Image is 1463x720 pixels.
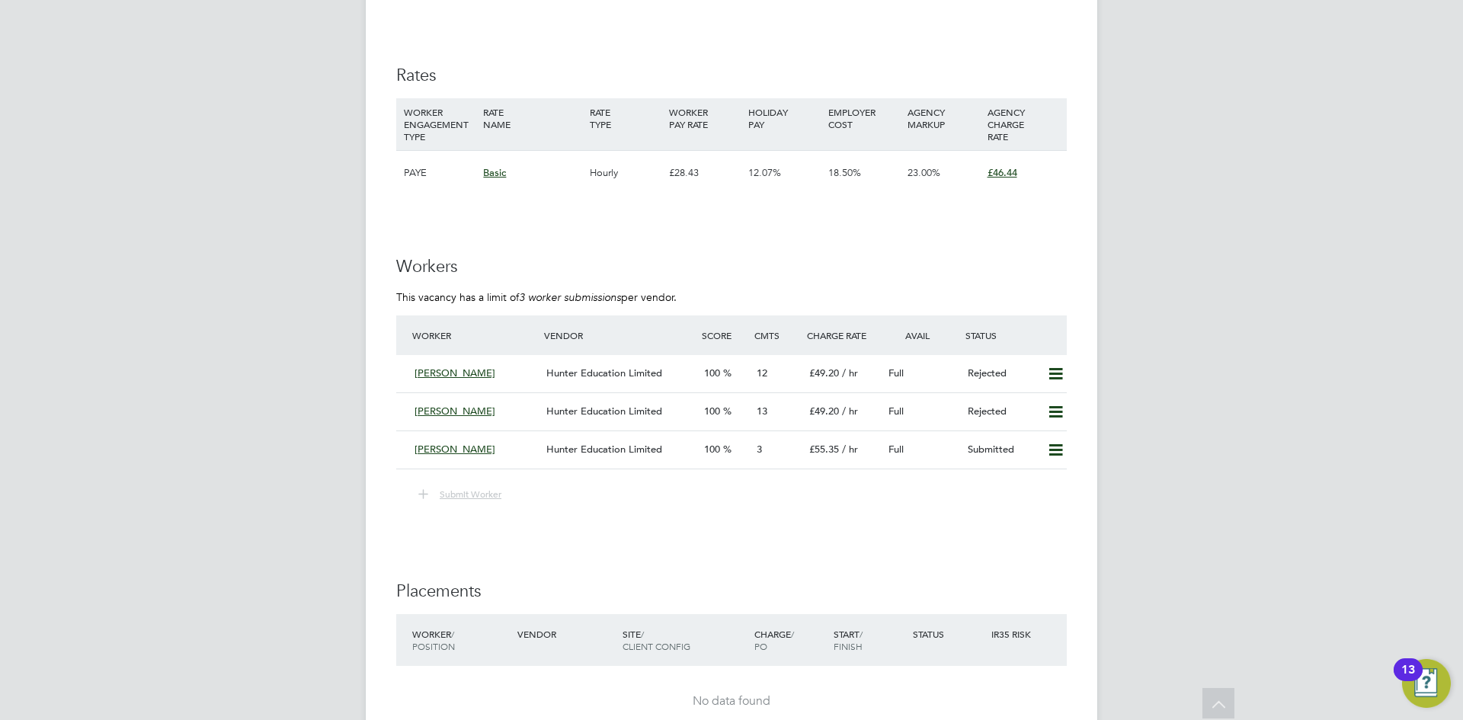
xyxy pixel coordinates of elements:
[411,693,1052,709] div: No data found
[888,405,904,418] span: Full
[440,488,501,500] span: Submit Worker
[412,628,455,652] span: / Position
[882,322,962,349] div: Avail
[400,151,479,195] div: PAYE
[408,620,514,660] div: Worker
[904,98,983,138] div: AGENCY MARKUP
[828,166,861,179] span: 18.50%
[962,437,1041,462] div: Submitted
[519,290,621,304] em: 3 worker submissions
[809,405,839,418] span: £49.20
[1402,659,1451,708] button: Open Resource Center, 13 new notifications
[546,366,662,379] span: Hunter Education Limited
[396,581,1067,603] h3: Placements
[888,366,904,379] span: Full
[546,405,662,418] span: Hunter Education Limited
[546,443,662,456] span: Hunter Education Limited
[824,98,904,138] div: EMPLOYER COST
[830,620,909,660] div: Start
[988,620,1040,648] div: IR35 Risk
[619,620,751,660] div: Site
[757,366,767,379] span: 12
[704,443,720,456] span: 100
[842,405,858,418] span: / hr
[988,166,1017,179] span: £46.44
[483,166,506,179] span: Basic
[809,443,839,456] span: £55.35
[540,322,698,349] div: Vendor
[908,166,940,179] span: 23.00%
[1401,670,1415,690] div: 13
[962,322,1067,349] div: Status
[479,98,585,138] div: RATE NAME
[514,620,619,648] div: Vendor
[415,366,495,379] span: [PERSON_NAME]
[396,256,1067,278] h3: Workers
[415,443,495,456] span: [PERSON_NAME]
[984,98,1063,150] div: AGENCY CHARGE RATE
[704,405,720,418] span: 100
[408,485,514,504] button: Submit Worker
[909,620,988,648] div: Status
[748,166,781,179] span: 12.07%
[751,322,803,349] div: Cmts
[803,322,882,349] div: Charge Rate
[962,361,1041,386] div: Rejected
[962,399,1041,424] div: Rejected
[415,405,495,418] span: [PERSON_NAME]
[842,366,858,379] span: / hr
[757,405,767,418] span: 13
[408,322,540,349] div: Worker
[586,98,665,138] div: RATE TYPE
[751,620,830,660] div: Charge
[396,65,1067,87] h3: Rates
[623,628,690,652] span: / Client Config
[809,366,839,379] span: £49.20
[842,443,858,456] span: / hr
[698,322,751,349] div: Score
[400,98,479,150] div: WORKER ENGAGEMENT TYPE
[888,443,904,456] span: Full
[834,628,863,652] span: / Finish
[586,151,665,195] div: Hourly
[665,151,744,195] div: £28.43
[757,443,762,456] span: 3
[704,366,720,379] span: 100
[396,290,1067,304] p: This vacancy has a limit of per vendor.
[744,98,824,138] div: HOLIDAY PAY
[754,628,794,652] span: / PO
[665,98,744,138] div: WORKER PAY RATE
